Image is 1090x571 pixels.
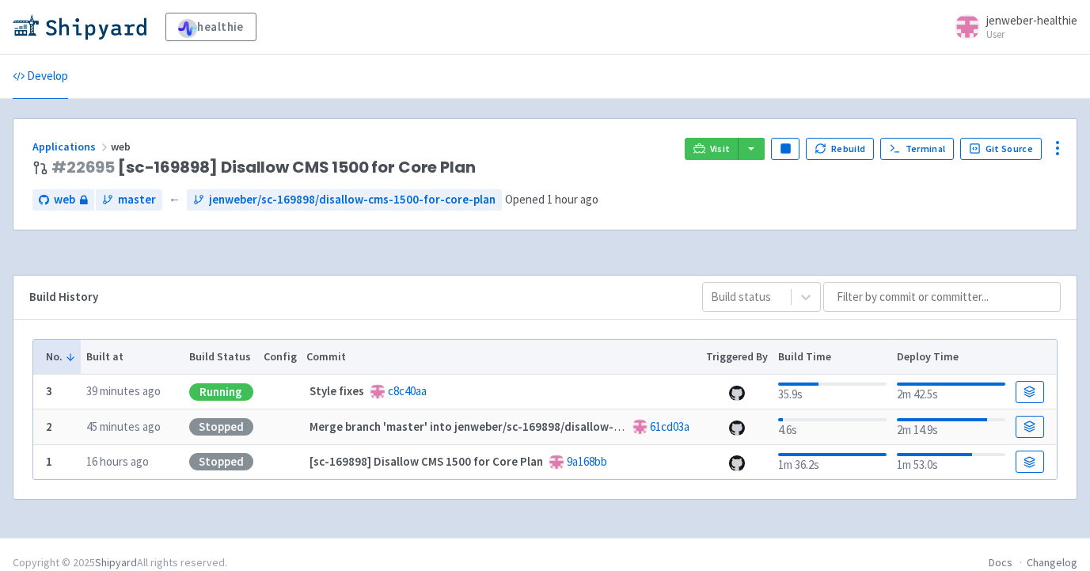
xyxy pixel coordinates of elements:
a: #22695 [51,156,115,178]
b: 1 [46,454,52,469]
a: 9a168bb [567,454,607,469]
strong: Merge branch 'master' into jenweber/sc-169898/disallow-cms-1500-for-core-plan [310,419,741,434]
div: 1m 36.2s [778,450,887,474]
time: 1 hour ago [547,192,598,207]
a: Docs [989,555,1012,569]
strong: Style fixes [310,383,364,398]
a: web [32,189,94,211]
span: Visit [710,143,731,155]
button: Rebuild [806,138,874,160]
th: Built at [81,340,184,375]
button: No. [46,348,76,365]
time: 39 minutes ago [86,383,161,398]
a: Develop [13,55,68,99]
span: web [111,139,133,154]
a: Build Details [1016,416,1044,438]
div: Build History [29,288,677,306]
a: Shipyard [95,555,137,569]
a: Terminal [880,138,954,160]
span: jenweber-healthie [986,13,1077,28]
a: Build Details [1016,381,1044,403]
a: jenweber/sc-169898/disallow-cms-1500-for-core-plan [187,189,502,211]
a: Changelog [1027,555,1077,569]
div: 35.9s [778,379,887,404]
span: jenweber/sc-169898/disallow-cms-1500-for-core-plan [209,191,496,209]
b: 2 [46,419,52,434]
div: Stopped [189,418,253,436]
a: Visit [685,138,739,160]
th: Deploy Time [891,340,1010,375]
span: master [118,191,156,209]
th: Commit [302,340,701,375]
input: Filter by commit or committer... [823,282,1061,312]
img: Shipyard logo [13,14,146,40]
span: [sc-169898] Disallow CMS 1500 for Core Plan [51,158,476,177]
th: Build Time [773,340,891,375]
a: jenweber-healthie User [945,14,1077,40]
div: Stopped [189,453,253,470]
th: Triggered By [701,340,773,375]
span: Opened [505,192,598,207]
span: web [54,191,75,209]
div: Running [189,383,253,401]
button: Pause [771,138,799,160]
a: 61cd03a [650,419,689,434]
div: 2m 14.9s [897,415,1005,440]
div: Copyright © 2025 All rights reserved. [13,554,227,571]
a: Build Details [1016,451,1044,473]
div: 4.6s [778,415,887,440]
div: 2m 42.5s [897,379,1005,404]
div: 1m 53.0s [897,450,1005,474]
strong: [sc-169898] Disallow CMS 1500 for Core Plan [310,454,543,469]
a: c8c40aa [388,383,427,398]
a: Git Source [960,138,1042,160]
small: User [986,29,1077,40]
time: 45 minutes ago [86,419,161,434]
a: healthie [165,13,256,41]
a: Applications [32,139,111,154]
span: ← [169,191,180,209]
a: master [96,189,162,211]
b: 3 [46,383,52,398]
th: Config [258,340,302,375]
time: 16 hours ago [86,454,149,469]
th: Build Status [184,340,258,375]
